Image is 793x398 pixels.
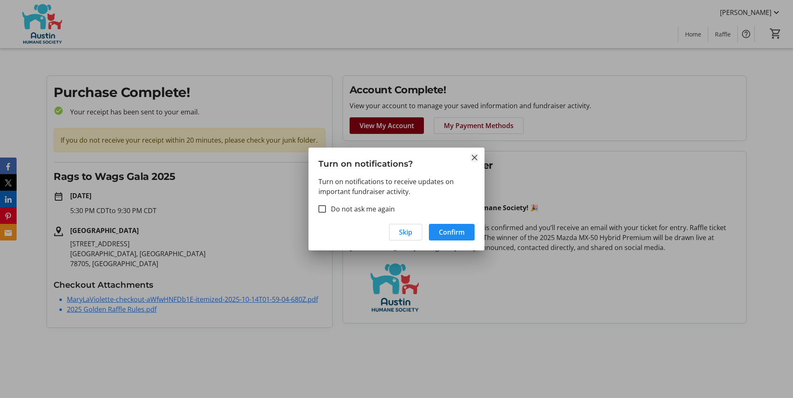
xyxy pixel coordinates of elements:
label: Do not ask me again [326,204,395,214]
button: Close [470,153,480,163]
p: Turn on notifications to receive updates on important fundraiser activity. [318,177,475,197]
span: Skip [399,227,412,237]
button: Confirm [429,224,475,240]
h3: Turn on notifications? [308,148,485,176]
button: Skip [389,224,422,240]
span: Confirm [439,227,465,237]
